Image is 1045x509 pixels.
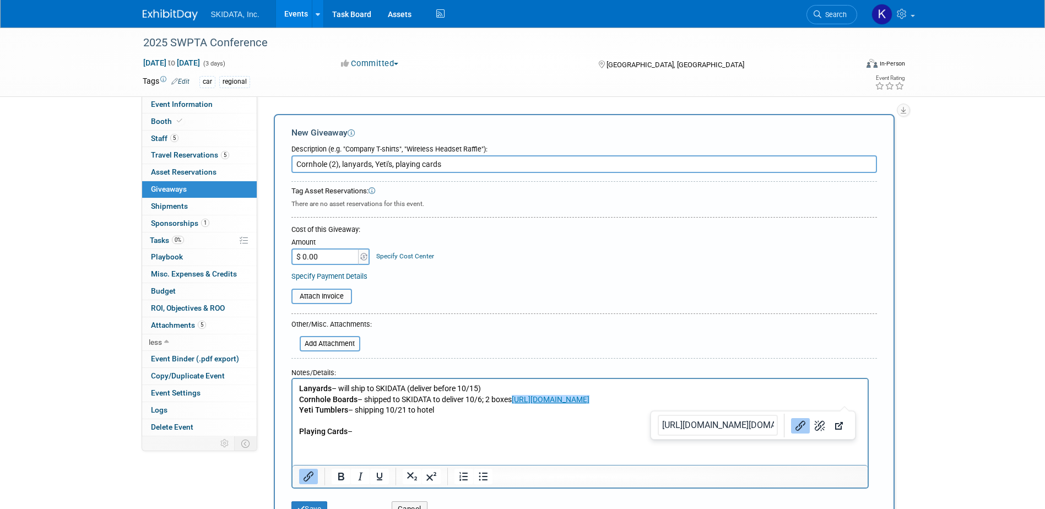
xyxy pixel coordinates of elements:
[142,249,257,266] a: Playbook
[351,469,370,484] button: Italic
[142,266,257,283] a: Misc. Expenses & Credits
[142,164,257,181] a: Asset Reservations
[293,379,868,465] iframe: Rich Text Area
[607,61,744,69] span: [GEOGRAPHIC_DATA], [GEOGRAPHIC_DATA]
[291,139,877,154] div: Description (e.g. "Company T-shirts", "Wireless Headset Raffle"):
[150,236,184,245] span: Tasks
[151,134,178,143] span: Staff
[142,317,257,334] a: Attachments5
[139,33,841,53] div: 2025 SWPTA Conference
[221,151,229,159] span: 5
[291,320,372,332] div: Other/Misc. Attachments:
[291,272,367,280] a: Specify Payment Details
[142,419,257,436] a: Delete Event
[234,436,257,451] td: Toggle Event Tabs
[291,197,877,209] div: There are no asset reservations for this event.
[142,385,257,402] a: Event Settings
[143,75,189,88] td: Tags
[143,58,201,68] span: [DATE] [DATE]
[291,186,877,197] div: Tag Asset Reservations:
[201,219,209,227] span: 1
[142,402,257,419] a: Logs
[142,232,257,249] a: Tasks0%
[151,354,239,363] span: Event Binder (.pdf export)
[810,418,829,433] button: Remove link
[151,117,185,126] span: Booth
[177,118,182,124] i: Booth reservation complete
[806,5,857,24] a: Search
[791,418,810,433] button: Link
[151,219,209,228] span: Sponsorships
[151,150,229,159] span: Travel Reservations
[151,388,201,397] span: Event Settings
[142,351,257,367] a: Event Binder (.pdf export)
[370,469,389,484] button: Underline
[172,236,184,244] span: 0%
[219,76,250,88] div: regional
[151,202,188,210] span: Shipments
[215,436,235,451] td: Personalize Event Tab Strip
[202,60,225,67] span: (3 days)
[291,127,877,139] div: New Giveaway
[151,321,206,329] span: Attachments
[211,10,259,19] span: SKIDATA, Inc.
[830,418,848,433] button: Open link
[142,131,257,147] a: Staff5
[151,269,237,278] span: Misc. Expenses & Credits
[142,283,257,300] a: Budget
[198,321,206,329] span: 5
[142,300,257,317] a: ROI, Objectives & ROO
[151,405,167,414] span: Logs
[454,469,473,484] button: Numbered list
[151,286,176,295] span: Budget
[299,469,318,484] button: Insert/edit link
[291,225,877,235] div: Cost of this Giveaway:
[151,423,193,431] span: Delete Event
[142,215,257,232] a: Sponsorships1
[291,237,371,248] div: Amount
[151,304,225,312] span: ROI, Objectives & ROO
[199,76,215,88] div: car
[149,338,162,346] span: less
[875,75,905,81] div: Event Rating
[151,371,225,380] span: Copy/Duplicate Event
[151,252,183,261] span: Playbook
[143,9,198,20] img: ExhibitDay
[821,10,847,19] span: Search
[332,469,350,484] button: Bold
[151,185,187,193] span: Giveaways
[151,167,216,176] span: Asset Reservations
[142,96,257,113] a: Event Information
[871,4,892,25] img: Kim Masoner
[142,198,257,215] a: Shipments
[142,334,257,351] a: less
[474,469,492,484] button: Bullet list
[658,415,778,436] input: Link
[170,134,178,142] span: 5
[879,59,905,68] div: In-Person
[142,147,257,164] a: Travel Reservations5
[171,78,189,85] a: Edit
[142,113,257,130] a: Booth
[151,100,213,109] span: Event Information
[867,59,878,68] img: Format-Inperson.png
[291,363,869,378] div: Notes/Details:
[337,58,403,69] button: Committed
[376,252,434,260] a: Specify Cost Center
[166,58,177,67] span: to
[792,57,906,74] div: Event Format
[142,368,257,385] a: Copy/Duplicate Event
[422,469,441,484] button: Superscript
[142,181,257,198] a: Giveaways
[403,469,421,484] button: Subscript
